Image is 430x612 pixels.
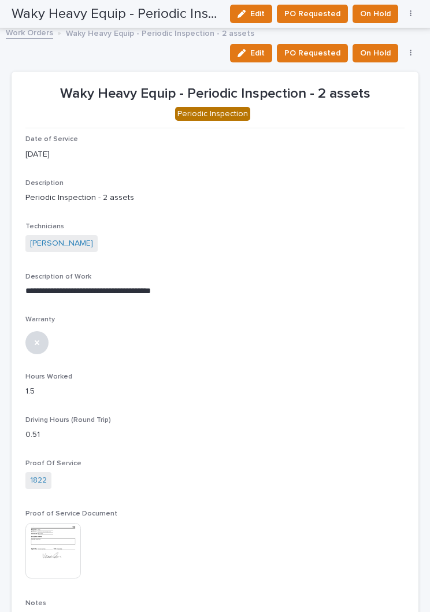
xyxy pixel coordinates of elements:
p: 1.5 [25,385,405,398]
span: Description of Work [25,273,91,280]
span: Hours Worked [25,373,72,380]
span: Proof Of Service [25,460,81,467]
p: Waky Heavy Equip - Periodic Inspection - 2 assets [25,86,405,102]
button: PO Requested [277,44,348,62]
button: Edit [230,44,272,62]
span: Notes [25,600,46,607]
span: Date of Service [25,136,78,143]
p: Waky Heavy Equip - Periodic Inspection - 2 assets [66,26,254,39]
span: Description [25,180,64,187]
span: Proof of Service Document [25,510,117,517]
span: Driving Hours (Round Trip) [25,417,111,424]
a: [PERSON_NAME] [30,238,93,250]
a: 1822 [30,474,47,487]
span: PO Requested [284,46,340,60]
p: 0.51 [25,429,405,441]
button: On Hold [353,44,398,62]
p: [DATE] [25,149,405,161]
span: Warranty [25,316,55,323]
p: Periodic Inspection - 2 assets [25,192,405,204]
div: Periodic Inspection [175,107,250,121]
a: Work Orders [6,25,53,39]
span: Edit [250,48,265,58]
span: Technicians [25,223,64,230]
span: On Hold [360,46,391,60]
